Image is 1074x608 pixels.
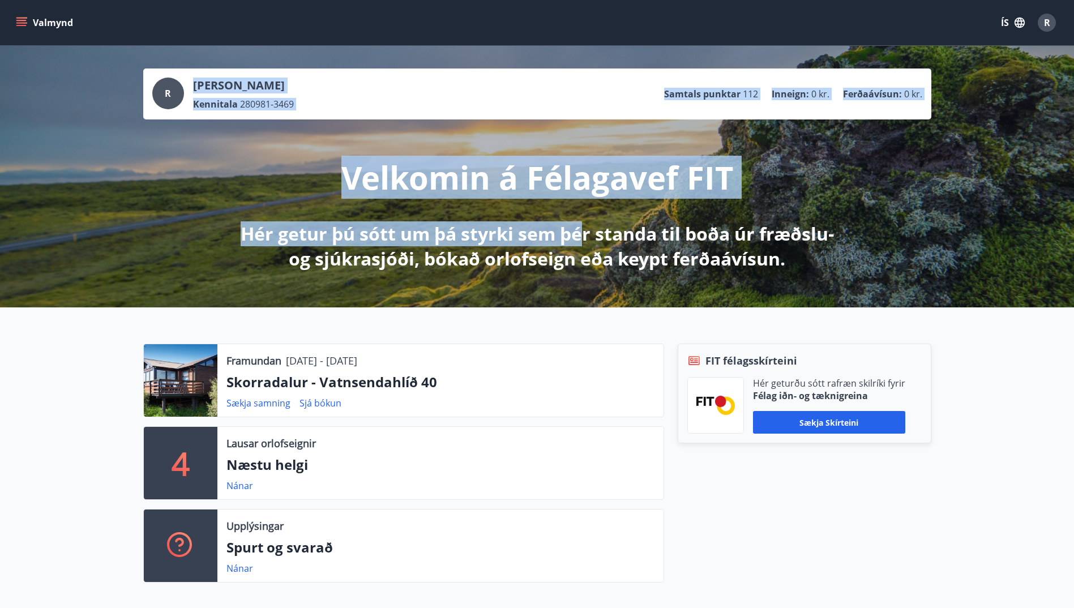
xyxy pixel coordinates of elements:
span: 112 [743,88,758,100]
p: Inneign : [772,88,809,100]
p: Lausar orlofseignir [226,436,316,451]
p: [PERSON_NAME] [193,78,294,93]
p: Hér getur þú sótt um þá styrki sem þér standa til boða úr fræðslu- og sjúkrasjóði, bókað orlofsei... [238,221,836,271]
a: Nánar [226,562,253,575]
button: ÍS [995,12,1031,33]
p: Ferðaávísun : [843,88,902,100]
span: 0 kr. [904,88,922,100]
button: menu [14,12,78,33]
span: R [165,87,171,100]
p: Kennitala [193,98,238,110]
button: Sækja skírteini [753,411,905,434]
p: Næstu helgi [226,455,654,474]
p: Spurt og svarað [226,538,654,557]
p: 4 [172,442,190,485]
img: FPQVkF9lTnNbbaRSFyT17YYeljoOGk5m51IhT0bO.png [696,396,735,414]
p: Samtals punktar [664,88,741,100]
span: 280981-3469 [240,98,294,110]
p: Velkomin á Félagavef FIT [341,156,733,199]
a: Nánar [226,479,253,492]
span: FIT félagsskírteini [705,353,797,368]
a: Sjá bókun [299,397,341,409]
p: Hér geturðu sótt rafræn skilríki fyrir [753,377,905,389]
p: Félag iðn- og tæknigreina [753,389,905,402]
a: Sækja samning [226,397,290,409]
button: R [1033,9,1060,36]
p: Skorradalur - Vatnsendahlíð 40 [226,372,654,392]
span: 0 kr. [811,88,829,100]
p: Upplýsingar [226,519,284,533]
span: R [1044,16,1050,29]
p: Framundan [226,353,281,368]
p: [DATE] - [DATE] [286,353,357,368]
